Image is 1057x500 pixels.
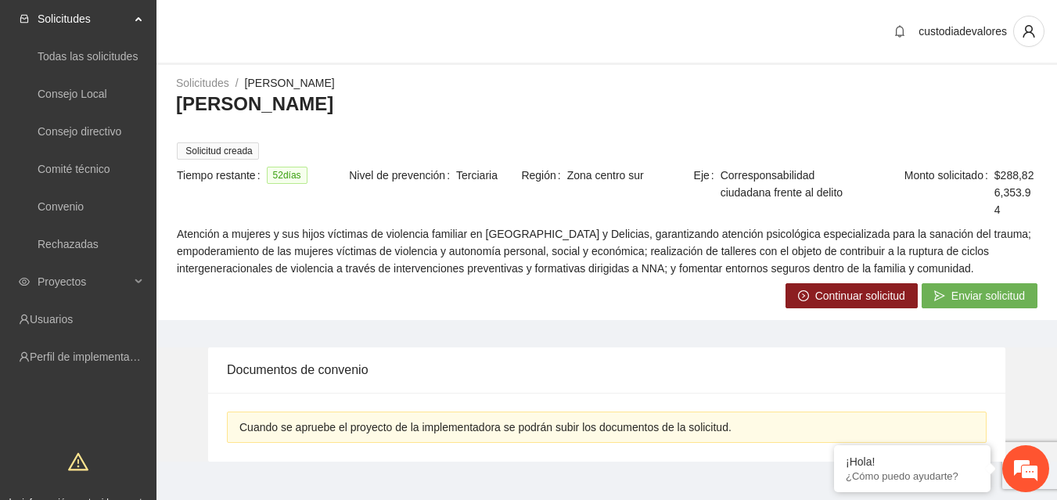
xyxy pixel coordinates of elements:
[30,313,73,326] a: Usuarios
[38,88,107,100] a: Consejo Local
[91,162,216,320] span: Estamos en línea.
[934,290,945,303] span: send
[176,92,1037,117] h3: [PERSON_NAME]
[887,19,912,44] button: bell
[177,225,1037,277] span: Atención a mujeres y sus hijos víctimas de violencia familiar en [GEOGRAPHIC_DATA] y Delicias, ga...
[38,200,84,213] a: Convenio
[177,167,267,184] span: Tiempo restante
[994,167,1037,218] span: $288,826,353.94
[456,167,520,184] span: Terciaria
[19,13,30,24] span: inbox
[8,333,298,388] textarea: Escriba su mensaje y pulse “Intro”
[245,77,335,89] a: [PERSON_NAME]
[846,470,979,482] p: ¿Cómo puedo ayudarte?
[721,167,865,201] span: Corresponsabilidad ciudadana frente al delito
[951,287,1025,304] span: Enviar solicitud
[786,283,918,308] button: right-circleContinuar solicitud
[38,3,130,34] span: Solicitudes
[257,8,294,45] div: Minimizar ventana de chat en vivo
[1014,24,1044,38] span: user
[38,125,121,138] a: Consejo directivo
[567,167,692,184] span: Zona centro sur
[904,167,994,218] span: Monto solicitado
[239,419,974,436] div: Cuando se apruebe el proyecto de la implementadora se podrán subir los documentos de la solicitud.
[177,142,259,160] span: Solicitud creada
[846,455,979,468] div: ¡Hola!
[81,80,263,100] div: Chatee con nosotros ahora
[919,25,1007,38] span: custodiadevalores
[815,287,905,304] span: Continuar solicitud
[68,451,88,472] span: warning
[1013,16,1044,47] button: user
[19,276,30,287] span: eye
[521,167,566,184] span: Región
[798,290,809,303] span: right-circle
[30,351,152,363] a: Perfil de implementadora
[694,167,721,201] span: Eje
[227,347,987,392] div: Documentos de convenio
[888,25,911,38] span: bell
[349,167,456,184] span: Nivel de prevención
[176,77,229,89] a: Solicitudes
[267,167,307,184] span: 52 día s
[38,238,99,250] a: Rechazadas
[38,50,138,63] a: Todas las solicitudes
[235,77,239,89] span: /
[922,283,1037,308] button: sendEnviar solicitud
[38,266,130,297] span: Proyectos
[38,163,110,175] a: Comité técnico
